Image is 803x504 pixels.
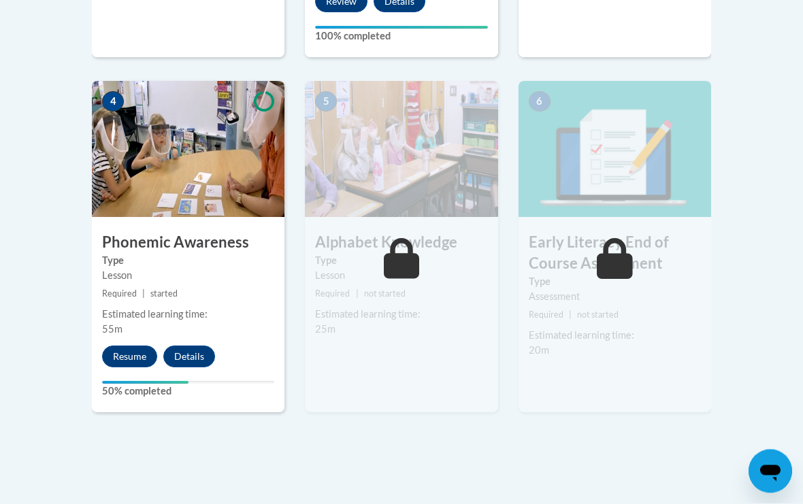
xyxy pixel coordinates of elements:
h3: Early Literacy End of Course Assessment [519,233,711,275]
img: Course Image [305,82,497,218]
h3: Alphabet Knowledge [305,233,497,254]
button: Details [163,346,215,368]
div: Estimated learning time: [102,307,274,322]
span: started [150,289,178,299]
span: 4 [102,92,124,112]
div: Estimated learning time: [315,307,487,322]
img: Course Image [519,82,711,218]
button: Resume [102,346,157,368]
label: 50% completed [102,384,274,399]
div: Assessment [529,290,701,305]
span: | [142,289,145,299]
span: 25m [315,324,335,335]
label: 100% completed [315,29,487,44]
span: not started [364,289,406,299]
div: Your progress [315,27,487,29]
span: Required [315,289,350,299]
span: not started [577,310,619,320]
div: Lesson [102,269,274,284]
label: Type [529,275,701,290]
div: Estimated learning time: [529,329,701,343]
div: Your progress [102,382,189,384]
span: | [569,310,572,320]
span: 5 [315,92,337,112]
img: Course Image [92,82,284,218]
div: Lesson [315,269,487,284]
span: | [356,289,359,299]
span: 6 [529,92,551,112]
h3: Phonemic Awareness [92,233,284,254]
span: 55m [102,324,122,335]
span: Required [102,289,137,299]
span: Required [529,310,563,320]
iframe: Button to launch messaging window [749,450,792,493]
label: Type [102,254,274,269]
label: Type [315,254,487,269]
span: 20m [529,345,549,356]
